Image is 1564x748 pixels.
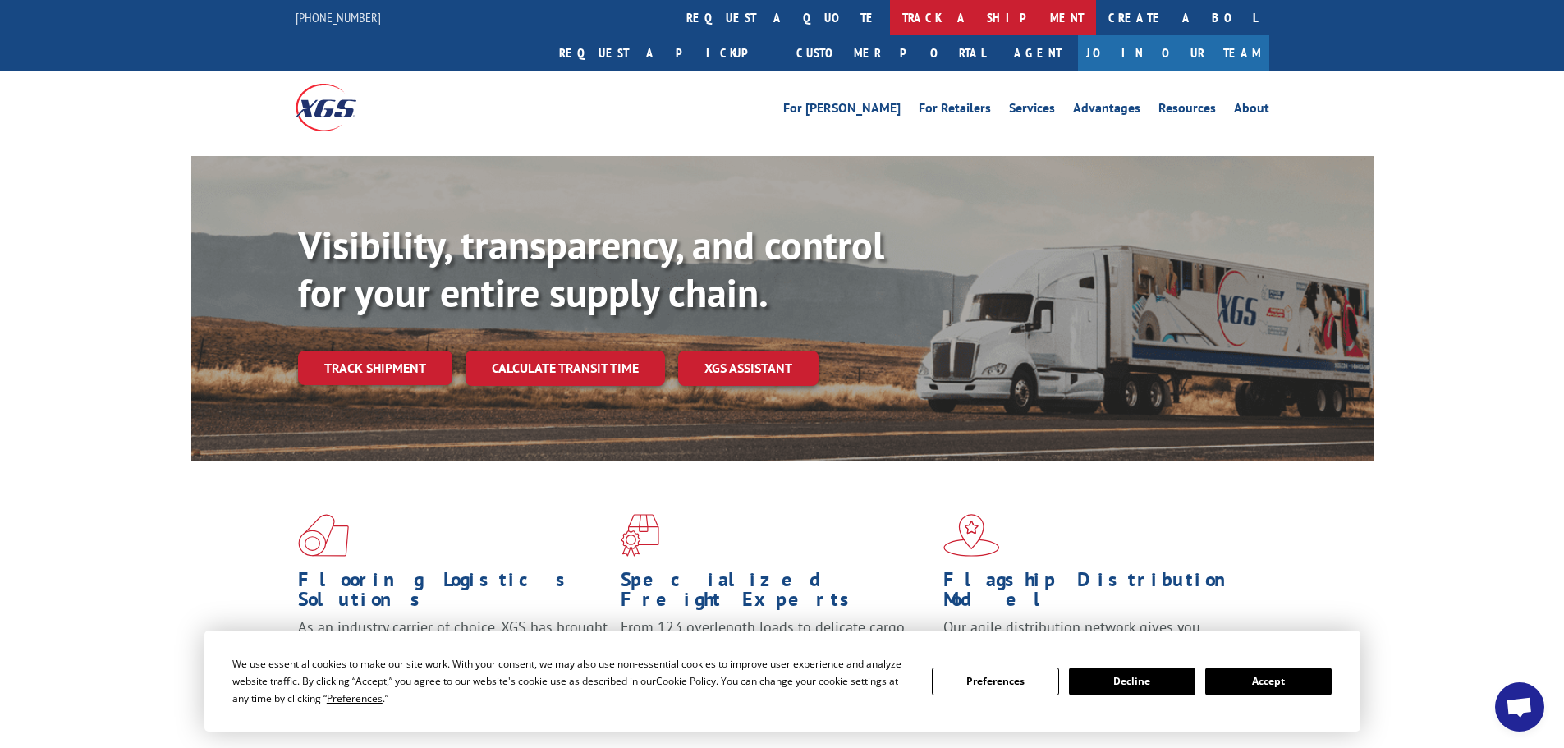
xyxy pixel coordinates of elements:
[1234,102,1269,120] a: About
[1073,102,1140,120] a: Advantages
[621,617,931,691] p: From 123 overlength loads to delicate cargo, our experienced staff knows the best way to move you...
[1078,35,1269,71] a: Join Our Team
[621,570,931,617] h1: Specialized Freight Experts
[1009,102,1055,120] a: Services
[547,35,784,71] a: Request a pickup
[678,351,819,386] a: XGS ASSISTANT
[232,655,912,707] div: We use essential cookies to make our site work. With your consent, we may also use non-essential ...
[298,514,349,557] img: xgs-icon-total-supply-chain-intelligence-red
[656,674,716,688] span: Cookie Policy
[296,9,381,25] a: [PHONE_NUMBER]
[298,570,608,617] h1: Flooring Logistics Solutions
[327,691,383,705] span: Preferences
[1495,682,1544,732] a: Open chat
[943,617,1245,656] span: Our agile distribution network gives you nationwide inventory management on demand.
[204,631,1360,732] div: Cookie Consent Prompt
[783,102,901,120] a: For [PERSON_NAME]
[998,35,1078,71] a: Agent
[1158,102,1216,120] a: Resources
[298,617,608,676] span: As an industry carrier of choice, XGS has brought innovation and dedication to flooring logistics...
[298,219,884,318] b: Visibility, transparency, and control for your entire supply chain.
[919,102,991,120] a: For Retailers
[943,514,1000,557] img: xgs-icon-flagship-distribution-model-red
[298,351,452,385] a: Track shipment
[932,668,1058,695] button: Preferences
[943,570,1254,617] h1: Flagship Distribution Model
[1205,668,1332,695] button: Accept
[466,351,665,386] a: Calculate transit time
[621,514,659,557] img: xgs-icon-focused-on-flooring-red
[1069,668,1195,695] button: Decline
[784,35,998,71] a: Customer Portal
